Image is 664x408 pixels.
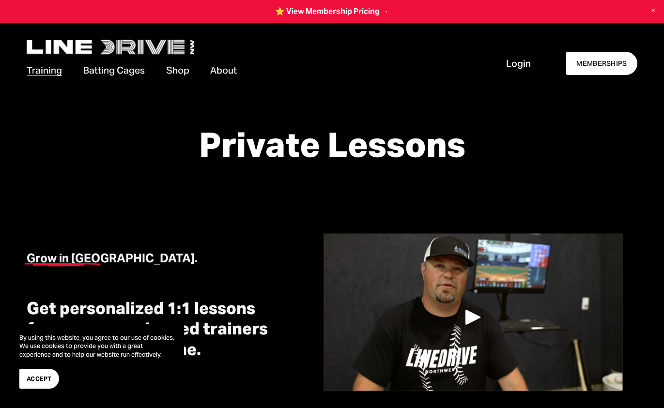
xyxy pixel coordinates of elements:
[10,324,184,398] section: Cookie banner
[27,298,278,360] h3: Get personalized 1:1 lessons from our experienced trainers to level up your game.
[27,40,194,54] img: LineDrive NorthWest
[78,126,586,164] h1: Private Lessons
[210,64,237,77] span: About
[506,57,531,70] a: Login
[83,64,145,77] span: Batting Cages
[83,63,145,78] a: folder dropdown
[19,333,174,359] p: By using this website, you agree to our use of cookies. We use cookies to provide you with a grea...
[166,63,189,78] a: Shop
[27,63,62,78] a: folder dropdown
[462,305,485,329] div: Play
[210,63,237,78] a: folder dropdown
[27,374,52,383] span: Accept
[27,251,198,266] strong: Grow in [GEOGRAPHIC_DATA].
[566,52,637,76] a: MEMBERSHIPS
[19,369,59,389] button: Accept
[27,64,62,77] span: Training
